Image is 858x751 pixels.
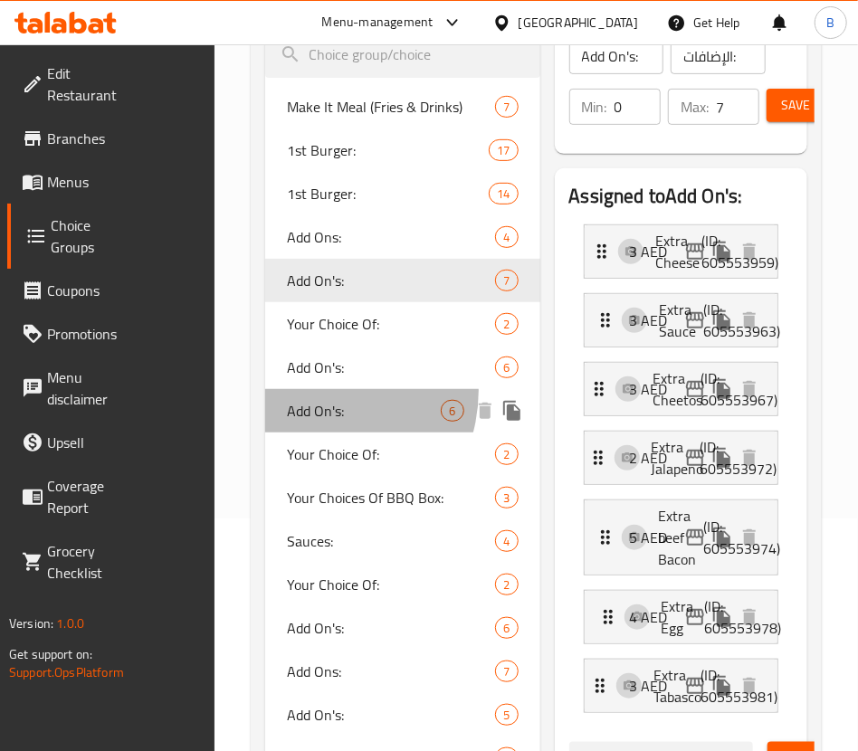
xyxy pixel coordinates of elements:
div: Choices [495,313,518,335]
div: Expand [585,660,778,712]
span: Your Choice Of: [287,443,495,465]
a: Choice Groups [7,204,143,269]
a: Coupons [7,269,143,312]
button: Save [767,89,825,122]
button: duplicate [709,444,736,471]
li: Expand [569,286,794,355]
span: Add On's: [287,704,495,726]
p: Min: [582,96,607,118]
a: Grocery Checklist [7,529,143,594]
button: delete [736,604,763,631]
button: duplicate [709,672,736,699]
span: 1.0.0 [56,612,84,635]
span: 1st Burger: [287,183,489,204]
a: Upsell [7,421,143,464]
div: 1st Burger:14 [265,172,540,215]
span: Add On's: [287,617,495,639]
span: Grocery Checklist [47,540,129,584]
span: Sauces: [287,530,495,552]
span: Choice Groups [51,214,129,258]
div: Choices [495,487,518,509]
div: Expand [585,225,778,278]
span: 4 [496,533,517,550]
div: Your Choices Of BBQ Box:3 [265,476,540,519]
span: 14 [490,185,517,203]
span: 7 [496,99,517,116]
div: Choices [495,661,518,682]
p: Extra Egg [662,595,705,639]
a: Coverage Report [7,464,143,529]
p: Extra Tabasco [653,664,701,708]
span: Get support on: [9,642,92,666]
span: Branches [47,128,129,149]
button: duplicate [709,238,736,265]
span: 3 [496,490,517,507]
button: edit [682,524,709,551]
div: Add Ons:4 [265,215,540,259]
button: edit [682,604,709,631]
button: delete [736,444,763,471]
a: Support.OpsPlatform [9,661,124,684]
span: Promotions [47,323,129,345]
button: duplicate [499,397,526,424]
button: delete [736,524,763,551]
p: 5 AED [629,527,682,548]
span: Edit Restaurant [47,62,129,106]
button: delete [736,307,763,334]
button: edit [682,672,709,699]
span: 6 [442,403,462,420]
span: Add On's: [287,270,495,291]
h2: Assigned to Add On's: [569,183,794,210]
div: Add Ons:7 [265,650,540,693]
p: (ID: 605553981) [701,664,733,708]
span: 2 [496,576,517,594]
div: Expand [585,294,778,347]
p: (ID: 605553959) [702,230,733,273]
p: Extra Cheese [655,230,701,273]
div: Choices [495,617,518,639]
p: (ID: 605553974) [703,516,733,559]
div: 1st Burger:17 [265,128,540,172]
p: (ID: 605553963) [704,299,734,342]
span: Your Choice Of: [287,574,495,595]
span: Add On's: [287,356,495,378]
div: Choices [495,443,518,465]
p: Extra Cheetos [653,367,701,411]
button: delete [736,238,763,265]
li: Expand [569,423,794,492]
p: 2 AED [629,447,682,469]
span: Save [781,94,810,117]
div: Choices [495,226,518,248]
button: duplicate [709,307,736,334]
li: Expand [569,355,794,423]
span: 2 [496,316,517,333]
span: Version: [9,612,53,635]
div: [GEOGRAPHIC_DATA] [519,13,638,33]
span: Upsell [47,432,129,453]
div: Sauces:4 [265,519,540,563]
span: Your Choice Of: [287,313,495,335]
a: Edit Restaurant [7,52,143,117]
a: Branches [7,117,143,160]
div: Expand [585,432,778,484]
span: 5 [496,707,517,724]
div: Add On's:7 [265,259,540,302]
p: Extra beef Bacon [659,505,704,570]
span: 2 [496,446,517,463]
button: edit [682,375,709,403]
div: Add On's:6 [265,606,540,650]
div: Add On's:6 [265,346,540,389]
span: B [826,13,834,33]
div: Your Choice Of:2 [265,433,540,476]
div: Add On's:6deleteduplicate [265,389,540,433]
p: 3 AED [629,241,682,262]
p: (ID: 605553978) [705,595,734,639]
p: 3 AED [629,675,682,697]
p: Extra Sauce [659,299,703,342]
a: Promotions [7,312,143,356]
button: edit [682,238,709,265]
li: Expand [569,651,794,720]
a: Menus [7,160,143,204]
div: Choices [495,574,518,595]
div: Expand [585,363,778,415]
